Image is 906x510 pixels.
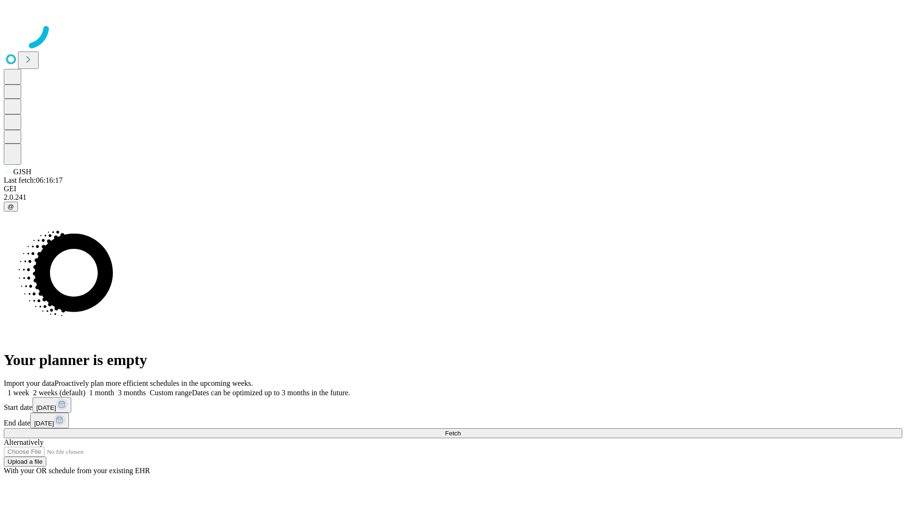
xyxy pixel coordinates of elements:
[36,404,56,411] span: [DATE]
[4,397,902,413] div: Start date
[4,428,902,438] button: Fetch
[30,413,69,428] button: [DATE]
[4,351,902,369] h1: Your planner is empty
[4,176,63,184] span: Last fetch: 06:16:17
[4,185,902,193] div: GEI
[8,389,29,397] span: 1 week
[4,457,46,467] button: Upload a file
[4,438,43,446] span: Alternatively
[89,389,114,397] span: 1 month
[4,193,902,202] div: 2.0.241
[13,168,31,176] span: GJSH
[4,379,55,387] span: Import your data
[118,389,146,397] span: 3 months
[33,397,71,413] button: [DATE]
[4,413,902,428] div: End date
[33,389,85,397] span: 2 weeks (default)
[34,420,54,427] span: [DATE]
[192,389,350,397] span: Dates can be optimized up to 3 months in the future.
[4,467,150,475] span: With your OR schedule from your existing EHR
[445,430,461,437] span: Fetch
[4,202,18,212] button: @
[150,389,192,397] span: Custom range
[55,379,253,387] span: Proactively plan more efficient schedules in the upcoming weeks.
[8,203,14,210] span: @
